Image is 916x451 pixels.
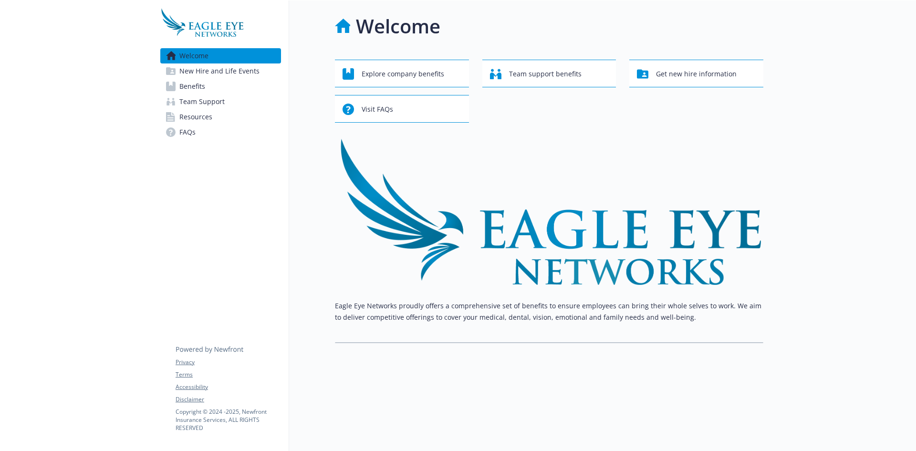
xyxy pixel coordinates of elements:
[160,125,281,140] a: FAQs
[356,12,440,41] h1: Welcome
[335,300,763,323] p: Eagle Eye Networks proudly offers a comprehensive set of benefits to ensure employees can bring t...
[179,48,208,63] span: Welcome
[482,60,616,87] button: Team support benefits
[160,109,281,125] a: Resources
[629,60,763,87] button: Get new hire information
[362,100,393,118] span: Visit FAQs
[335,60,469,87] button: Explore company benefits
[160,79,281,94] a: Benefits
[160,94,281,109] a: Team Support
[160,63,281,79] a: New Hire and Life Events
[179,63,260,79] span: New Hire and Life Events
[179,79,205,94] span: Benefits
[176,370,281,379] a: Terms
[179,109,212,125] span: Resources
[176,408,281,432] p: Copyright © 2024 - 2025 , Newfront Insurance Services, ALL RIGHTS RESERVED
[362,65,444,83] span: Explore company benefits
[335,138,763,285] img: overview page banner
[656,65,737,83] span: Get new hire information
[179,125,196,140] span: FAQs
[335,95,469,123] button: Visit FAQs
[509,65,582,83] span: Team support benefits
[179,94,225,109] span: Team Support
[176,395,281,404] a: Disclaimer
[160,48,281,63] a: Welcome
[176,383,281,391] a: Accessibility
[176,358,281,367] a: Privacy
